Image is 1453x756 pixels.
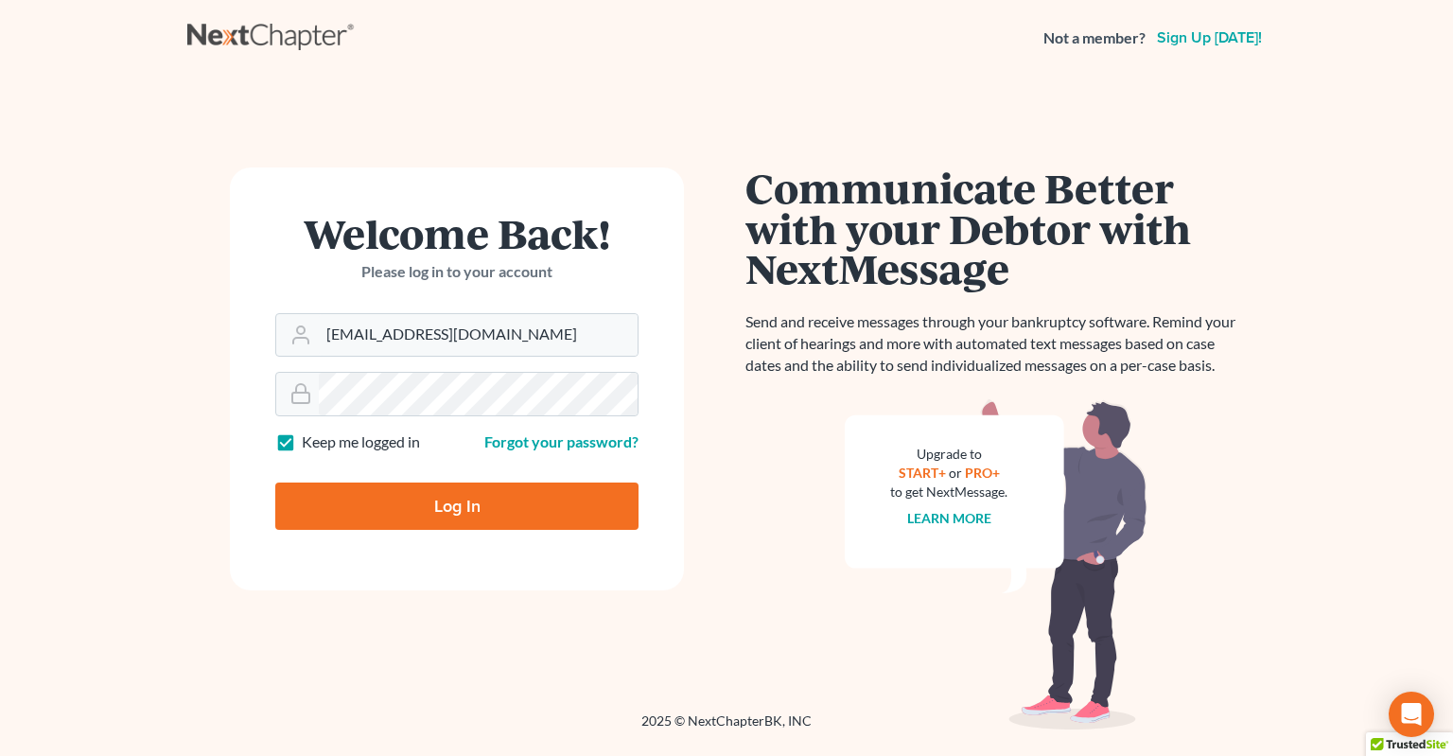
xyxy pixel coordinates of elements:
a: Learn more [907,510,991,526]
a: START+ [899,465,946,481]
p: Please log in to your account [275,261,639,283]
strong: Not a member? [1043,27,1146,49]
span: or [949,465,962,481]
h1: Communicate Better with your Debtor with NextMessage [745,167,1247,289]
img: nextmessage_bg-59042aed3d76b12b5cd301f8e5b87938c9018125f34e5fa2b7a6b67550977c72.svg [845,399,1147,730]
div: 2025 © NextChapterBK, INC [187,712,1266,746]
p: Send and receive messages through your bankruptcy software. Remind your client of hearings and mo... [745,311,1247,377]
a: Forgot your password? [484,432,639,450]
div: Upgrade to [890,445,1007,464]
input: Log In [275,483,639,530]
a: PRO+ [965,465,1000,481]
div: to get NextMessage. [890,483,1007,501]
label: Keep me logged in [302,431,420,453]
input: Email Address [319,314,638,356]
h1: Welcome Back! [275,213,639,254]
div: Open Intercom Messenger [1389,692,1434,737]
a: Sign up [DATE]! [1153,30,1266,45]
